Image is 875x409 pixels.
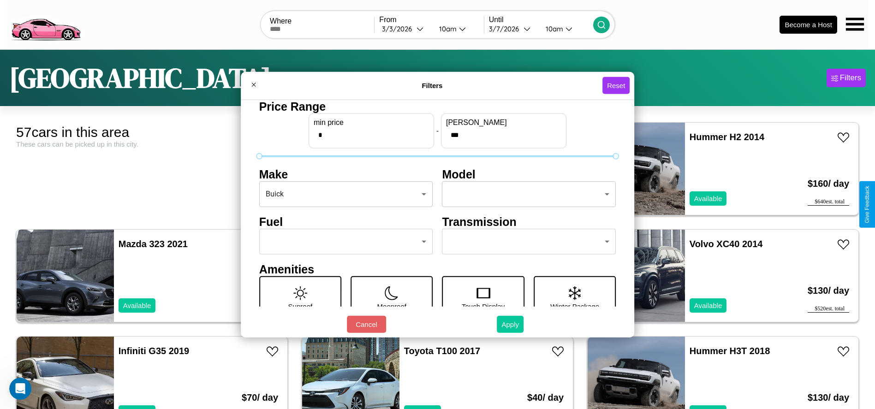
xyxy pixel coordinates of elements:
[382,24,417,33] div: 3 / 3 / 2026
[379,24,431,34] button: 3/3/2026
[690,132,764,142] a: Hummer H2 2014
[377,300,406,312] p: Moonroof
[442,215,616,228] h4: Transmission
[288,300,313,312] p: Sunroof
[602,77,630,94] button: Reset
[808,305,849,313] div: $ 520 est. total
[489,16,593,24] label: Until
[436,124,439,137] p: -
[827,69,866,87] button: Filters
[16,124,288,140] div: 57 cars in this area
[780,16,837,34] button: Become a Host
[694,299,722,312] p: Available
[270,17,374,25] label: Where
[119,239,188,249] a: Mazda 323 2021
[808,276,849,305] h3: $ 130 / day
[541,24,565,33] div: 10am
[497,316,524,333] button: Apply
[808,198,849,206] div: $ 640 est. total
[489,24,524,33] div: 3 / 7 / 2026
[259,262,616,276] h4: Amenities
[435,24,459,33] div: 10am
[694,192,722,205] p: Available
[840,73,861,83] div: Filters
[379,16,483,24] label: From
[16,140,288,148] div: These cars can be picked up in this city.
[119,346,189,356] a: Infiniti G35 2019
[259,215,433,228] h4: Fuel
[314,118,429,126] label: min price
[259,181,433,207] div: Buick
[462,300,505,312] p: Touch Display
[9,378,31,400] iframe: Intercom live chat
[808,169,849,198] h3: $ 160 / day
[9,59,271,97] h1: [GEOGRAPHIC_DATA]
[432,24,484,34] button: 10am
[347,316,386,333] button: Cancel
[259,167,433,181] h4: Make
[123,299,151,312] p: Available
[7,5,84,43] img: logo
[259,100,616,113] h4: Price Range
[690,239,763,249] a: Volvo XC40 2014
[550,300,599,312] p: Winter Package
[538,24,593,34] button: 10am
[404,346,480,356] a: Toyota T100 2017
[690,346,770,356] a: Hummer H3T 2018
[864,186,870,223] div: Give Feedback
[442,167,616,181] h4: Model
[262,82,602,89] h4: Filters
[446,118,561,126] label: [PERSON_NAME]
